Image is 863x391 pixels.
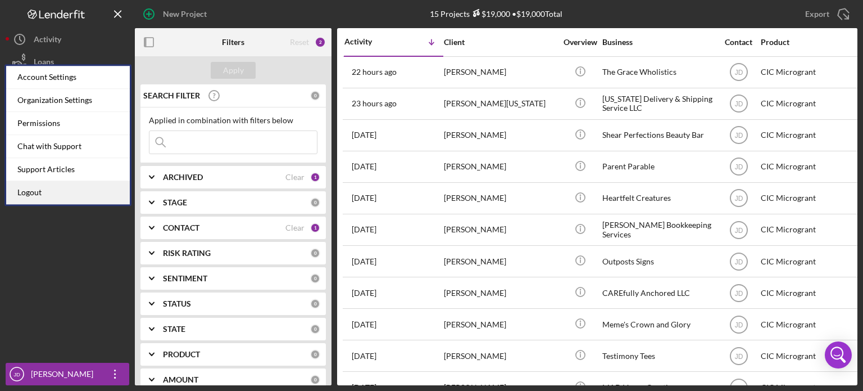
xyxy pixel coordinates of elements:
div: $19,000 [470,9,510,19]
div: Outposts Signs [602,246,715,276]
text: JD [734,289,743,297]
div: [PERSON_NAME] [444,183,556,213]
div: Loans [34,51,54,76]
div: [PERSON_NAME] [444,341,556,371]
div: Applied in combination with filters below [149,116,317,125]
div: [PERSON_NAME] [28,363,101,388]
b: SENTIMENT [163,274,207,283]
b: STATUS [163,299,191,308]
time: 2025-09-04 20:44 [352,352,376,361]
button: Activity [6,28,129,51]
div: New Project [163,3,207,25]
text: JD [734,258,743,266]
div: Contact [717,38,760,47]
time: 2025-10-06 20:45 [352,131,376,140]
div: Account Settings [6,66,130,89]
text: JD [734,321,743,329]
time: 2025-10-02 01:21 [352,162,376,171]
b: CONTACT [163,223,199,232]
div: [PERSON_NAME][US_STATE] [444,89,556,119]
div: Activity [344,37,394,46]
div: The Grace Wholistics [602,57,715,87]
div: Clear [285,173,305,182]
div: Clear [285,223,305,232]
b: STAGE [163,198,187,207]
b: ARCHIVED [163,173,203,182]
time: 2025-09-29 23:13 [352,194,376,203]
div: Overview [559,38,601,47]
b: RISK RATING [163,249,211,258]
div: 2 [315,37,326,48]
button: Export [794,3,857,25]
a: Logout [6,181,130,204]
div: Meme's Crown and Glory [602,309,715,339]
div: 0 [310,91,320,101]
div: Reset [290,38,309,47]
b: SEARCH FILTER [143,91,200,100]
div: 0 [310,299,320,309]
div: 0 [310,273,320,284]
div: Activity [34,28,61,53]
div: Shear Perfections Beauty Bar [602,120,715,150]
div: [US_STATE] Delivery & Shipping Service LLC [602,89,715,119]
div: Chat with Support [6,135,130,158]
text: JD [13,371,20,377]
button: Loans [6,51,129,73]
div: 0 [310,375,320,385]
div: 1 [310,172,320,182]
div: 0 [310,324,320,334]
div: 0 [310,197,320,208]
div: Permissions [6,112,130,135]
button: Apply [211,62,256,79]
text: JD [734,163,743,171]
button: JD[PERSON_NAME] [6,363,129,385]
div: Heartfelt Creatures [602,183,715,213]
div: 0 [310,248,320,258]
div: Organization Settings [6,89,130,112]
time: 2025-09-25 19:21 [352,289,376,298]
div: 0 [310,349,320,359]
div: Export [805,3,829,25]
time: 2025-09-25 18:39 [352,320,376,329]
time: 2025-09-25 19:31 [352,257,376,266]
div: Parent Parable [602,152,715,182]
text: JD [734,69,743,77]
button: New Project [135,3,218,25]
b: AMOUNT [163,375,198,384]
div: 15 Projects • $19,000 Total [430,9,562,19]
div: [PERSON_NAME] [444,246,556,276]
div: [PERSON_NAME] Bookkeeping Services [602,215,715,245]
a: Support Articles [6,158,130,181]
time: 2025-09-26 19:21 [352,225,376,234]
div: [PERSON_NAME] [444,57,556,87]
div: Client [444,38,556,47]
div: Apply [223,62,244,79]
div: [PERSON_NAME] [444,152,556,182]
div: [PERSON_NAME] [444,120,556,150]
text: JD [734,226,743,234]
time: 2025-10-08 17:25 [352,99,397,108]
div: [PERSON_NAME] [444,309,556,339]
b: STATE [163,325,185,334]
div: [PERSON_NAME] [444,278,556,308]
time: 2025-10-08 18:05 [352,68,397,77]
div: 1 [310,223,320,233]
text: JD [734,352,743,360]
text: JD [734,195,743,203]
div: CAREfully Anchored LLC [602,278,715,308]
text: JD [734,132,743,140]
b: PRODUCT [163,350,200,359]
div: Business [602,38,715,47]
div: Open Intercom Messenger [825,341,852,368]
div: [PERSON_NAME] [444,215,556,245]
b: Filters [222,38,244,47]
div: Testimony Tees [602,341,715,371]
text: JD [734,100,743,108]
